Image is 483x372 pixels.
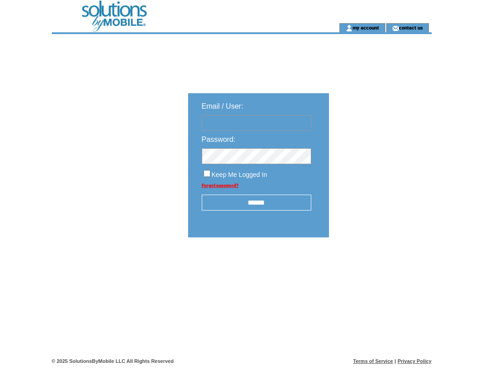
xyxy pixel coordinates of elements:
[202,183,239,188] a: Forgot password?
[353,358,393,364] a: Terms of Service
[202,136,236,143] span: Password:
[398,358,432,364] a: Privacy Policy
[353,25,379,30] a: my account
[394,358,396,364] span: |
[52,358,174,364] span: © 2025 SolutionsByMobile LLC All Rights Reserved
[212,171,267,178] span: Keep Me Logged In
[392,25,399,32] img: contact_us_icon.gif
[202,102,244,110] span: Email / User:
[355,260,401,271] img: transparent.png
[399,25,423,30] a: contact us
[346,25,353,32] img: account_icon.gif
